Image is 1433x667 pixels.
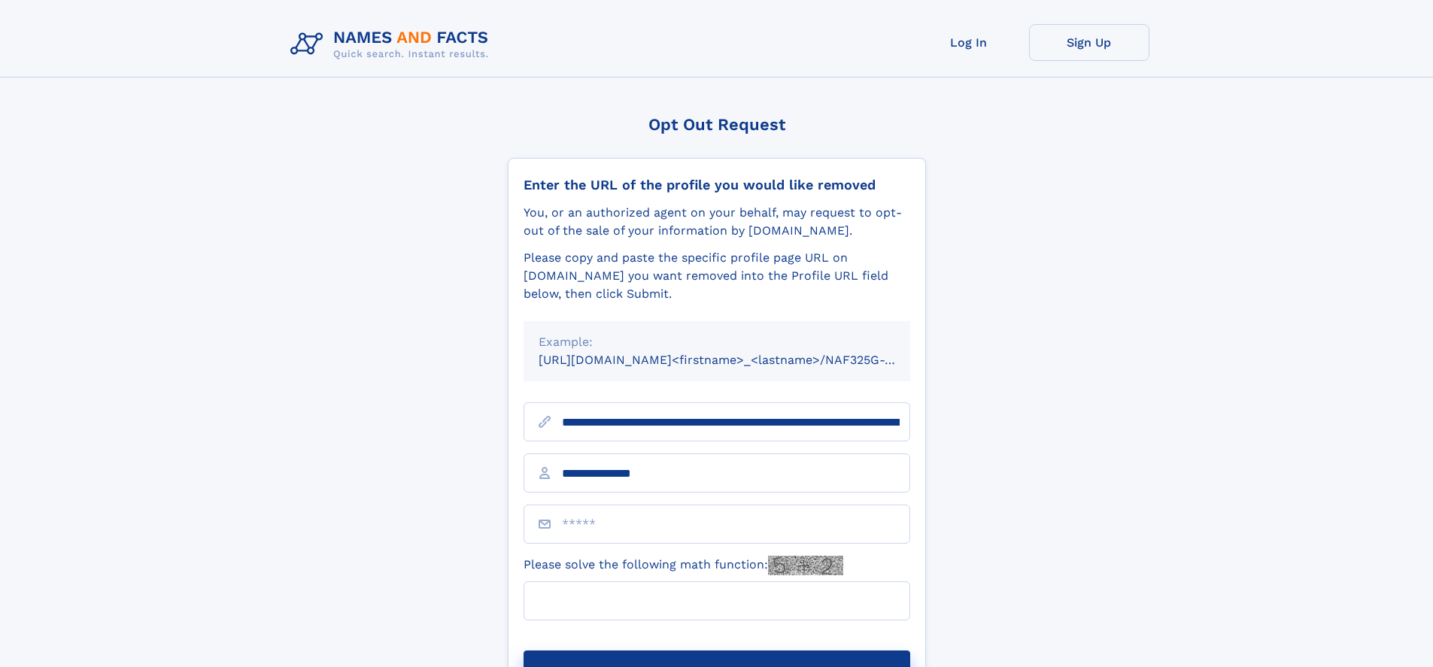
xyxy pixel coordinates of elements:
div: Example: [539,333,895,351]
div: You, or an authorized agent on your behalf, may request to opt-out of the sale of your informatio... [524,204,910,240]
div: Enter the URL of the profile you would like removed [524,177,910,193]
div: Please copy and paste the specific profile page URL on [DOMAIN_NAME] you want removed into the Pr... [524,249,910,303]
small: [URL][DOMAIN_NAME]<firstname>_<lastname>/NAF325G-xxxxxxxx [539,353,939,367]
div: Opt Out Request [508,115,926,134]
a: Sign Up [1029,24,1149,61]
img: Logo Names and Facts [284,24,501,65]
a: Log In [909,24,1029,61]
label: Please solve the following math function: [524,556,843,575]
